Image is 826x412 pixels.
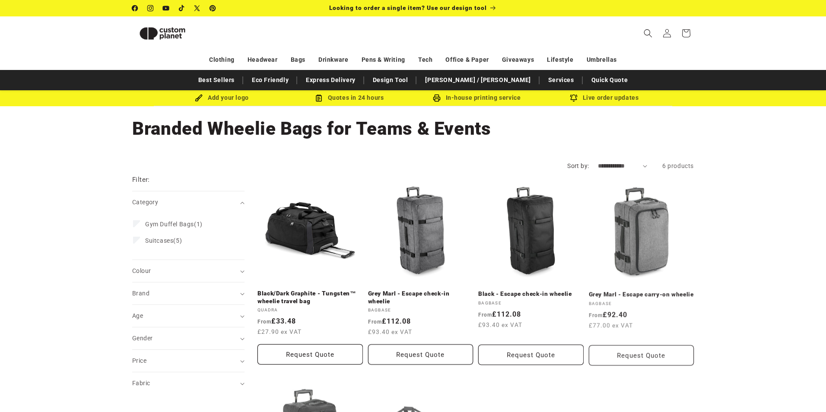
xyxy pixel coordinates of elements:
[478,290,584,298] a: Black - Escape check-in wheelie
[544,73,578,88] a: Services
[291,52,305,67] a: Bags
[132,290,149,297] span: Brand
[368,344,473,364] button: Request Quote
[132,117,694,140] h1: Branded Wheelie Bags for Teams & Events
[132,191,245,213] summary: Category (0 selected)
[368,290,473,305] a: Grey Marl - Escape check-in wheelie
[248,52,278,67] a: Headwear
[132,260,245,282] summary: Colour (0 selected)
[329,4,487,11] span: Looking to order a single item? Use our design tool
[362,52,405,67] a: Pens & Writing
[132,327,245,349] summary: Gender (0 selected)
[132,305,245,327] summary: Age (0 selected)
[421,73,535,88] a: [PERSON_NAME] / [PERSON_NAME]
[418,52,432,67] a: Tech
[195,94,203,102] img: Brush Icon
[478,344,584,364] button: Request Quote
[589,344,694,364] button: Request Quote
[132,267,151,274] span: Colour
[587,73,632,88] a: Quick Quote
[589,290,694,298] a: Grey Marl - Escape carry-on wheelie
[132,350,245,372] summary: Price
[194,73,239,88] a: Best Sellers
[132,380,150,387] span: Fabric
[433,94,441,102] img: In-house printing
[209,52,235,67] a: Clothing
[132,20,193,47] img: Custom Planet
[257,290,363,305] a: Black/Dark Graphite - Tungsten™ wheelie travel bag
[502,52,534,67] a: Giveaways
[145,237,173,244] span: Suitcases
[547,52,573,67] a: Lifestyle
[132,312,143,319] span: Age
[132,357,146,364] span: Price
[145,237,182,244] span: (5)
[318,52,348,67] a: Drinkware
[145,221,194,228] span: Gym Duffel Bags
[286,92,413,103] div: Quotes in 24 hours
[129,16,222,50] a: Custom Planet
[570,94,578,102] img: Order updates
[587,52,617,67] a: Umbrellas
[662,162,694,169] span: 6 products
[158,92,286,103] div: Add your logo
[145,220,203,228] span: (1)
[540,92,668,103] div: Live order updates
[132,199,158,206] span: Category
[369,73,413,88] a: Design Tool
[413,92,540,103] div: In-house printing service
[248,73,293,88] a: Eco Friendly
[132,175,150,185] h2: Filter:
[315,94,323,102] img: Order Updates Icon
[132,335,152,342] span: Gender
[567,162,589,169] label: Sort by:
[132,282,245,304] summary: Brand (0 selected)
[445,52,489,67] a: Office & Paper
[639,24,658,43] summary: Search
[257,344,363,364] button: Request Quote
[302,73,360,88] a: Express Delivery
[132,372,245,394] summary: Fabric (0 selected)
